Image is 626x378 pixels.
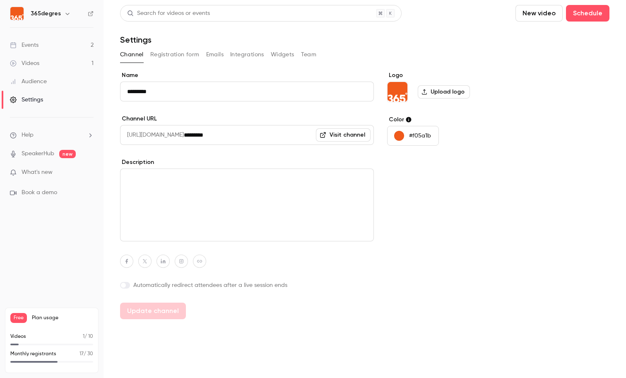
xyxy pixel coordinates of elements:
button: Widgets [271,48,294,61]
li: help-dropdown-opener [10,131,94,140]
p: Monthly registrants [10,350,56,358]
button: #f05a1b [387,126,439,146]
label: Channel URL [120,115,374,123]
h6: 365degres [31,10,61,18]
img: 365degres [388,82,407,102]
button: Registration form [150,48,200,61]
iframe: Noticeable Trigger [84,169,94,176]
div: Search for videos or events [127,9,210,18]
button: New video [515,5,563,22]
label: Description [120,158,374,166]
span: Book a demo [22,188,57,197]
label: Upload logo [418,85,470,99]
p: Videos [10,333,26,340]
span: new [59,150,76,158]
img: 365degres [10,7,24,20]
div: Videos [10,59,39,67]
h1: Settings [120,35,152,45]
label: Color [387,116,514,124]
label: Name [120,71,374,79]
label: Logo [387,71,514,79]
section: Logo [387,71,514,102]
button: Schedule [566,5,609,22]
div: Events [10,41,39,49]
a: SpeakerHub [22,149,54,158]
div: Settings [10,96,43,104]
button: Team [301,48,317,61]
label: Automatically redirect attendees after a live session ends [120,281,374,289]
span: 17 [79,352,84,356]
button: Integrations [230,48,264,61]
span: 1 [83,334,84,339]
span: [URL][DOMAIN_NAME] [120,125,184,145]
span: Free [10,313,27,323]
p: / 30 [79,350,93,358]
span: What's new [22,168,53,177]
p: #f05a1b [409,132,431,140]
a: Visit channel [316,128,371,142]
button: Channel [120,48,144,61]
div: Audience [10,77,47,86]
button: Emails [206,48,224,61]
span: Plan usage [32,315,93,321]
p: / 10 [83,333,93,340]
span: Help [22,131,34,140]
